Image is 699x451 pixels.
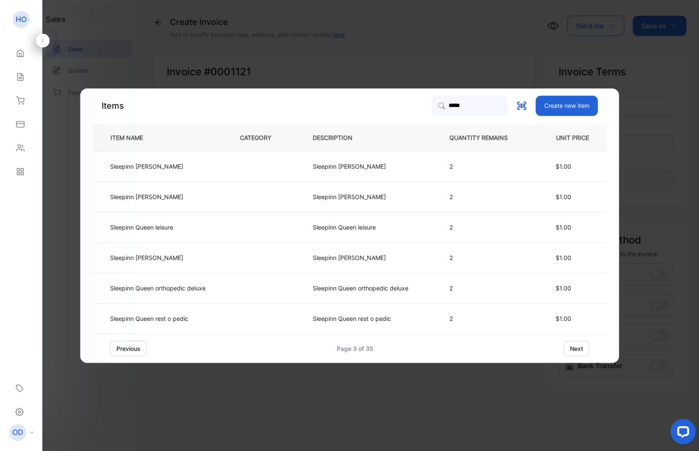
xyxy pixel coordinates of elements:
[110,341,147,356] button: previous
[313,314,391,323] p: Sleepinn Queen rest o pedic
[313,133,366,142] p: DESCRIPTION
[110,192,183,201] p: Sleepinn [PERSON_NAME]
[313,162,386,171] p: Sleepinn [PERSON_NAME]
[110,284,206,292] p: Sleepinn Queen orthopedic deluxe
[449,162,521,171] p: 2
[663,415,699,451] iframe: LiveChat chat widget
[556,254,571,261] span: $1.00
[564,341,589,356] button: next
[313,223,376,232] p: Sleepinn Queen leisure
[449,133,521,142] p: QUANTITY REMAINS
[449,314,521,323] p: 2
[449,284,521,292] p: 2
[313,284,408,292] p: Sleepinn Queen orthopedic deluxe
[536,96,598,116] button: Create new item
[556,193,571,200] span: $1.00
[107,133,157,142] p: ITEM NAME
[556,315,571,322] span: $1.00
[549,133,592,142] p: UNIT PRICE
[337,344,373,353] div: Page 3 of 35
[12,427,23,438] p: OD
[556,163,571,170] span: $1.00
[556,284,571,292] span: $1.00
[449,223,521,232] p: 2
[110,162,183,171] p: Sleepinn [PERSON_NAME]
[240,133,285,142] p: CATEGORY
[313,253,386,262] p: Sleepinn [PERSON_NAME]
[110,253,183,262] p: Sleepinn [PERSON_NAME]
[110,223,173,232] p: Sleepinn Queen leisure
[449,253,521,262] p: 2
[102,99,124,112] p: Items
[110,314,188,323] p: Sleepinn Queen rest o pedic
[556,224,571,231] span: $1.00
[313,192,386,201] p: Sleepinn [PERSON_NAME]
[16,14,27,25] p: HO
[449,192,521,201] p: 2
